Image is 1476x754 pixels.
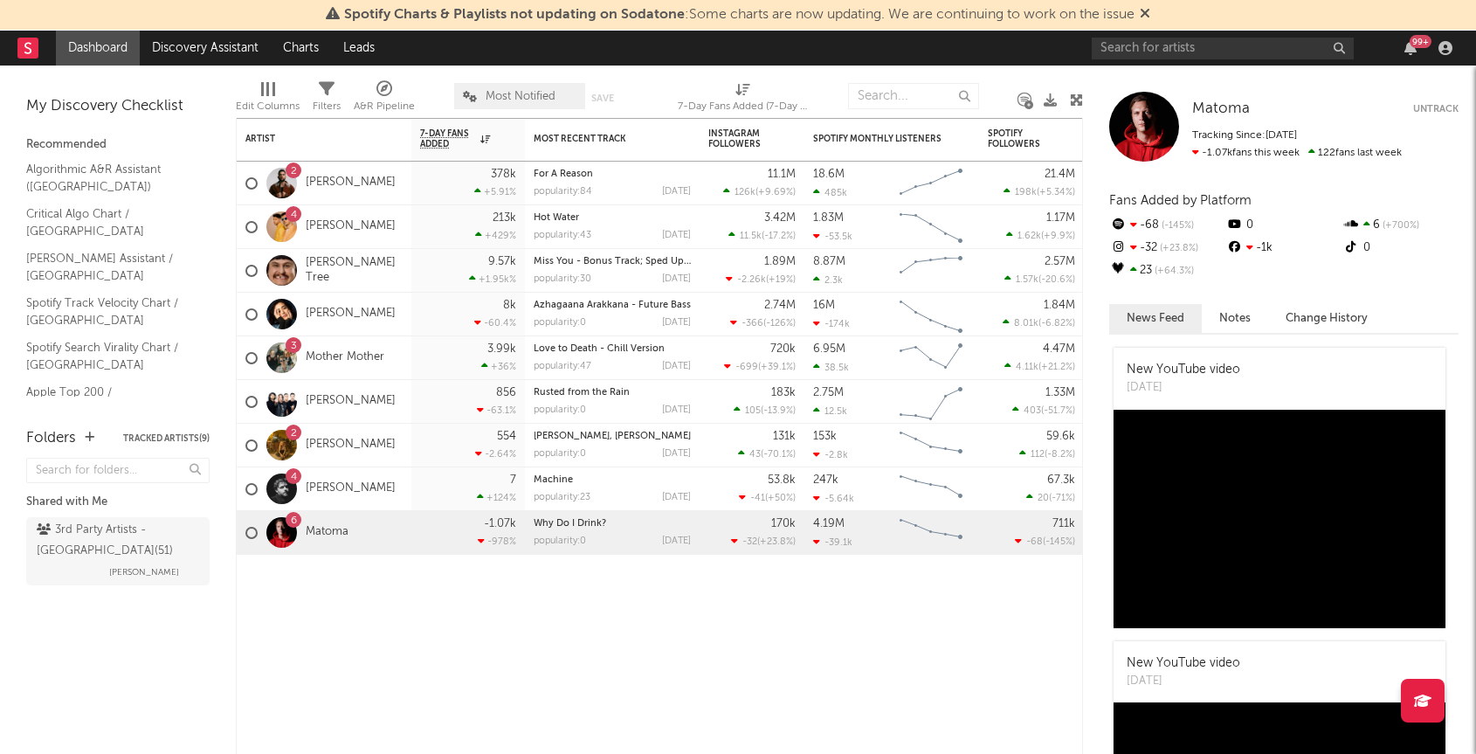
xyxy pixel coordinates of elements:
[1043,343,1075,355] div: 4.47M
[1127,361,1240,379] div: New YouTube video
[1225,237,1342,259] div: -1k
[1109,194,1252,207] span: Fans Added by Platform
[1004,273,1075,285] div: ( )
[1047,450,1073,460] span: -8.2 %
[848,83,979,109] input: Search...
[475,448,516,460] div: -2.64 %
[1045,537,1073,547] span: -145 %
[813,362,849,373] div: 38.5k
[245,134,376,144] div: Artist
[1004,186,1075,197] div: ( )
[892,205,970,249] svg: Chart title
[1015,536,1075,547] div: ( )
[1192,100,1250,118] a: Matoma
[26,492,210,513] div: Shared with Me
[764,300,796,311] div: 2.74M
[271,31,331,66] a: Charts
[534,213,691,223] div: Hot Water
[534,432,691,441] div: Jessica, Jezebel
[1044,406,1073,416] span: -51.7 %
[1006,230,1075,241] div: ( )
[1015,188,1037,197] span: 198k
[534,318,586,328] div: popularity: 0
[306,438,396,453] a: [PERSON_NAME]
[534,344,665,354] a: Love to Death - Chill Version
[478,536,516,547] div: -978 %
[140,31,271,66] a: Discovery Assistant
[1041,275,1073,285] span: -20.6 %
[1152,266,1194,276] span: +64.3 %
[1109,237,1225,259] div: -32
[481,361,516,372] div: +36 %
[1044,232,1073,241] span: +9.9 %
[306,481,396,496] a: [PERSON_NAME]
[813,536,852,548] div: -39.1k
[892,380,970,424] svg: Chart title
[813,212,844,224] div: 1.83M
[1016,363,1038,372] span: 4.11k
[1413,100,1459,118] button: Untrack
[1045,387,1075,398] div: 1.33M
[662,231,691,240] div: [DATE]
[813,493,854,504] div: -5.64k
[26,383,192,419] a: Apple Top 200 / [GEOGRAPHIC_DATA]
[813,405,847,417] div: 12.5k
[1041,363,1073,372] span: +21.2 %
[236,74,300,125] div: Edit Columns
[306,350,384,365] a: Mother Mother
[813,134,944,144] div: Spotify Monthly Listeners
[534,519,606,529] a: Why Do I Drink?
[1109,304,1202,333] button: News Feed
[487,343,516,355] div: 3.99k
[306,256,403,286] a: [PERSON_NAME] Tree
[477,492,516,503] div: +124 %
[1192,148,1300,158] span: -1.07k fans this week
[731,536,796,547] div: ( )
[771,387,796,398] div: 183k
[591,93,614,103] button: Save
[678,96,809,117] div: 7-Day Fans Added (7-Day Fans Added)
[734,405,796,416] div: ( )
[813,474,838,486] div: 247k
[1026,537,1043,547] span: -68
[768,169,796,180] div: 11.1M
[477,405,516,416] div: -63.1 %
[749,450,761,460] span: 43
[1046,431,1075,442] div: 59.6k
[534,301,691,310] a: Azhagaana Arakkana - Future Bass
[726,273,796,285] div: ( )
[1024,406,1041,416] span: 403
[764,256,796,267] div: 1.89M
[491,169,516,180] div: 378k
[484,518,516,529] div: -1.07k
[1342,237,1459,259] div: 0
[534,187,592,197] div: popularity: 84
[768,474,796,486] div: 53.8k
[313,96,341,117] div: Filters
[1014,319,1038,329] span: 8.01k
[1052,494,1073,503] span: -71 %
[26,135,210,156] div: Recommended
[892,162,970,205] svg: Chart title
[1039,188,1073,197] span: +5.34 %
[988,128,1049,149] div: Spotify Followers
[1159,221,1194,231] span: -145 %
[1410,35,1431,48] div: 99 +
[1045,256,1075,267] div: 2.57M
[534,388,630,398] a: Rusted from the Rain
[37,520,195,562] div: 3rd Party Artists - [GEOGRAPHIC_DATA] ( 51 )
[420,128,476,149] span: 7-Day Fans Added
[1140,8,1150,22] span: Dismiss
[344,8,685,22] span: Spotify Charts & Playlists not updating on Sodatone
[1109,259,1225,282] div: 23
[306,307,396,322] a: [PERSON_NAME]
[1380,221,1419,231] span: +700 %
[26,458,210,483] input: Search for folders...
[534,231,591,240] div: popularity: 43
[741,319,763,329] span: -366
[892,293,970,336] svg: Chart title
[1046,212,1075,224] div: 1.17M
[730,317,796,329] div: ( )
[497,431,516,442] div: 554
